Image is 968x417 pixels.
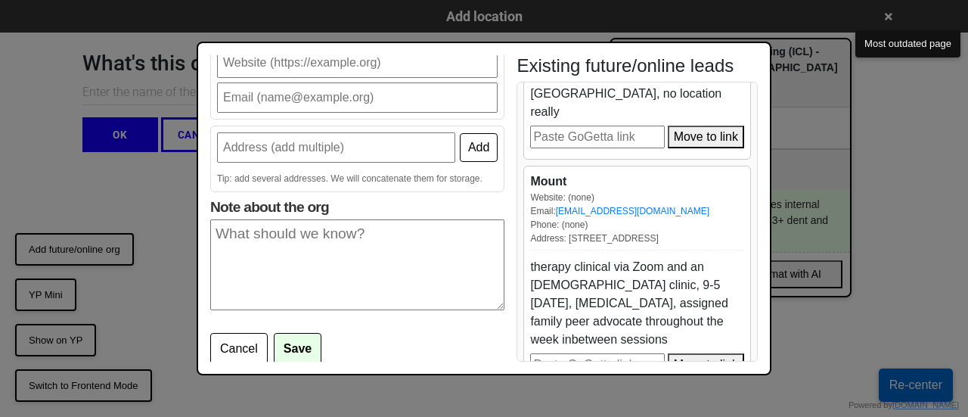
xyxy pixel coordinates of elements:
button: Move to link [668,126,744,148]
div: Tip: add several addresses. We will concatenate them for storage. [217,172,498,185]
div: [DEMOGRAPHIC_DATA] serving org in [GEOGRAPHIC_DATA], no location really [530,67,744,121]
button: Save [274,333,321,365]
h4: Existing future/online leads [517,55,734,77]
textarea: Note about the org [210,219,504,310]
a: [EMAIL_ADDRESS][DOMAIN_NAME] [556,206,709,216]
div: Mount [530,173,744,191]
input: Website (https://example.org) [217,48,498,78]
button: Most outdated page [855,30,960,58]
button: Move to link [668,353,744,376]
button: Add [460,133,498,162]
div: therapy clinical via Zoom and an [DEMOGRAPHIC_DATA] clinic, 9-5 [DATE], [MEDICAL_DATA], assigned ... [530,258,744,349]
label: Note about the org [210,198,504,315]
div: Website: (none) Email: Phone: (none) Address: [STREET_ADDRESS] [530,191,744,245]
input: Address (add multiple) [217,132,455,163]
input: Email (name@example.org) [217,82,498,113]
input: Paste GoGetta link [530,353,664,376]
button: Cancel [210,333,268,365]
input: Paste GoGetta link [530,126,664,148]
